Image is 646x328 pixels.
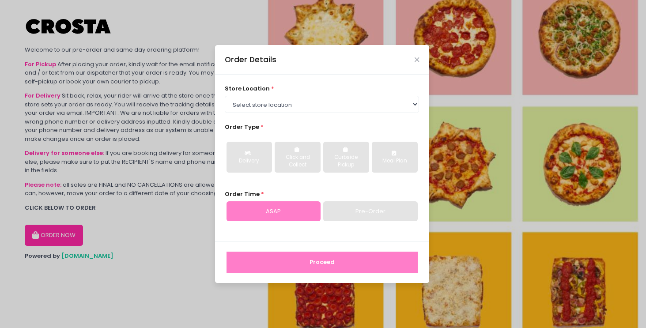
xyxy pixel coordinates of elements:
[233,157,266,165] div: Delivery
[227,142,272,173] button: Delivery
[372,142,417,173] button: Meal Plan
[329,154,363,169] div: Curbside Pickup
[225,54,276,65] div: Order Details
[378,157,411,165] div: Meal Plan
[225,190,260,198] span: Order Time
[323,142,369,173] button: Curbside Pickup
[415,57,419,62] button: Close
[227,252,418,273] button: Proceed
[225,84,270,93] span: store location
[275,142,320,173] button: Click and Collect
[225,123,259,131] span: Order Type
[281,154,314,169] div: Click and Collect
